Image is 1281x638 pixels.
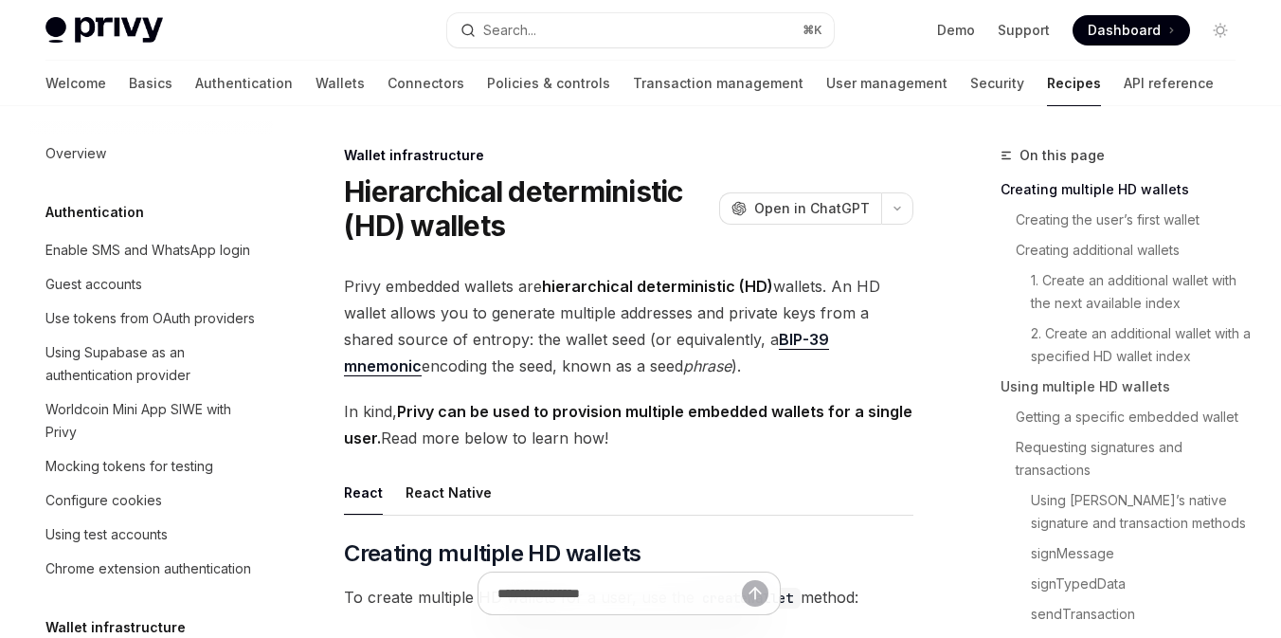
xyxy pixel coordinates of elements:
[1016,205,1251,235] a: Creating the user’s first wallet
[1205,15,1236,46] button: Toggle dark mode
[1124,61,1214,106] a: API reference
[1019,144,1105,167] span: On this page
[45,142,106,165] div: Overview
[1088,21,1161,40] span: Dashboard
[447,13,834,47] button: Search...⌘K
[45,61,106,106] a: Welcome
[45,455,213,478] div: Mocking tokens for testing
[45,341,262,387] div: Using Supabase as an authentication provider
[1031,538,1251,569] a: signMessage
[1016,432,1251,485] a: Requesting signatures and transactions
[388,61,464,106] a: Connectors
[30,392,273,449] a: Worldcoin Mini App SIWE with Privy
[129,61,172,106] a: Basics
[719,192,881,225] button: Open in ChatGPT
[45,307,255,330] div: Use tokens from OAuth providers
[45,398,262,444] div: Worldcoin Mini App SIWE with Privy
[344,402,912,447] strong: Privy can be used to provision multiple embedded wallets for a single user.
[344,273,913,379] span: Privy embedded wallets are wallets. An HD wallet allows you to generate multiple addresses and pr...
[1031,569,1251,599] a: signTypedData
[1047,61,1101,106] a: Recipes
[344,470,383,515] button: React
[316,61,365,106] a: Wallets
[45,239,250,262] div: Enable SMS and WhatsApp login
[970,61,1024,106] a: Security
[1001,174,1251,205] a: Creating multiple HD wallets
[344,174,712,243] h1: Hierarchical deterministic (HD) wallets
[483,19,536,42] div: Search...
[45,201,144,224] h5: Authentication
[344,398,913,451] span: In kind, Read more below to learn how!
[1031,319,1251,372] a: 2. Create an additional wallet with a specified HD wallet index
[1016,235,1251,265] a: Creating additional wallets
[754,199,870,218] span: Open in ChatGPT
[45,17,163,44] img: light logo
[1016,402,1251,432] a: Getting a specific embedded wallet
[30,518,273,552] a: Using test accounts
[30,137,273,171] a: Overview
[30,233,273,267] a: Enable SMS and WhatsApp login
[45,557,251,580] div: Chrome extension authentication
[487,61,610,106] a: Policies & controls
[1031,265,1251,319] a: 1. Create an additional wallet with the next available index
[542,277,773,296] strong: hierarchical deterministic (HD)
[45,273,142,296] div: Guest accounts
[30,552,273,586] a: Chrome extension authentication
[406,470,492,515] button: React Native
[1031,485,1251,538] a: Using [PERSON_NAME]’s native signature and transaction methods
[683,356,731,375] em: phrase
[803,23,822,38] span: ⌘ K
[45,489,162,512] div: Configure cookies
[1001,372,1251,402] a: Using multiple HD wallets
[195,61,293,106] a: Authentication
[937,21,975,40] a: Demo
[30,267,273,301] a: Guest accounts
[826,61,947,106] a: User management
[633,61,803,106] a: Transaction management
[30,449,273,483] a: Mocking tokens for testing
[742,580,768,607] button: Send message
[30,483,273,518] a: Configure cookies
[30,336,273,392] a: Using Supabase as an authentication provider
[344,146,913,165] div: Wallet infrastructure
[1073,15,1190,46] a: Dashboard
[344,538,640,569] span: Creating multiple HD wallets
[1031,599,1251,629] a: sendTransaction
[30,301,273,336] a: Use tokens from OAuth providers
[45,523,168,546] div: Using test accounts
[998,21,1050,40] a: Support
